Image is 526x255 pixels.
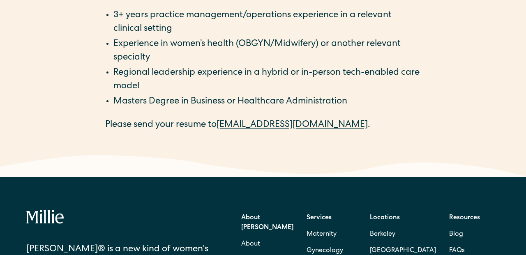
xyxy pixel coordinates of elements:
[241,236,260,253] a: About
[449,226,463,243] a: Blog
[113,67,421,94] li: Regional leadership experience in a hybrid or in-person tech-enabled care model
[449,215,480,221] strong: Resources
[307,226,337,243] a: Maternity
[105,119,421,132] p: Please send your resume to .
[217,121,368,130] a: [EMAIL_ADDRESS][DOMAIN_NAME]
[113,38,421,65] li: Experience in women’s health (OBGYN/Midwifery) or another relevant specialty
[370,215,400,221] strong: Locations
[307,215,332,221] strong: Services
[370,226,436,243] a: Berkeley
[241,215,293,231] strong: About [PERSON_NAME]
[113,95,421,109] li: Masters Degree in Business or Healthcare Administration
[113,9,421,36] li: 3+ years practice management/operations experience in a relevant clinical setting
